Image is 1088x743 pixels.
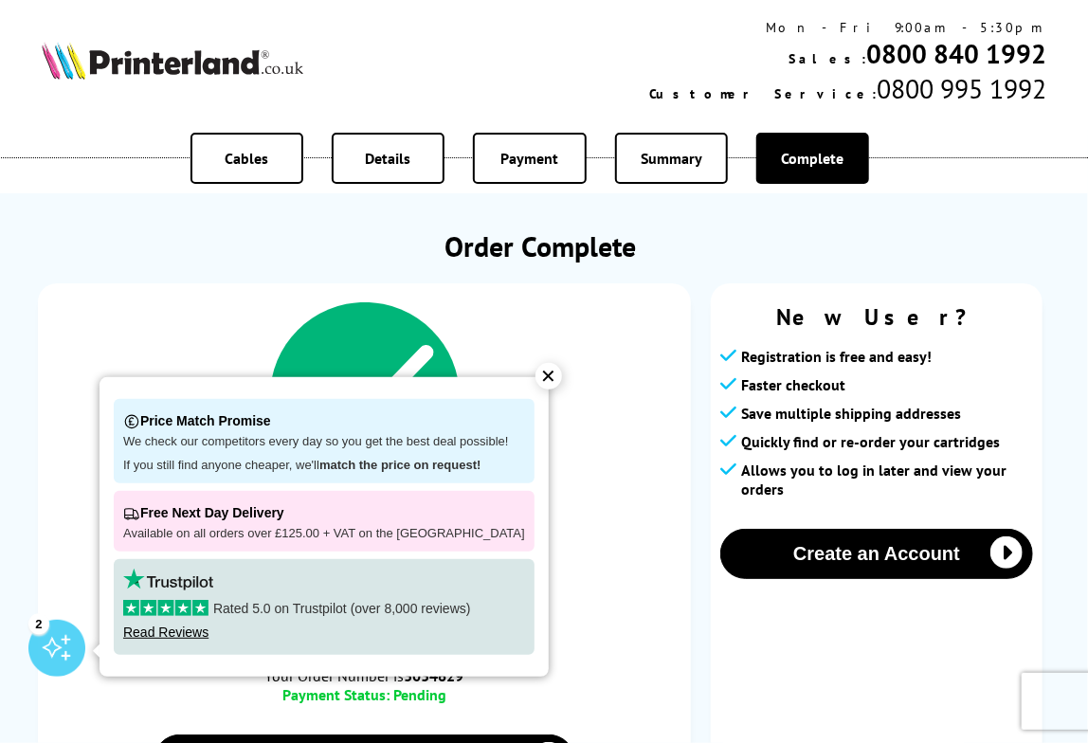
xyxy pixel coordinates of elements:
[123,600,209,616] img: stars-5.svg
[123,458,525,474] p: If you still find anyone cheaper, we'll
[649,19,1046,36] div: Mon - Fri 9:00am - 5:30pm
[42,42,303,79] img: Printerland Logo
[123,434,525,450] p: We check our competitors every day so you get the best deal possible!
[123,600,525,617] p: Rated 5.0 on Trustpilot (over 8,000 reviews)
[319,458,481,472] strong: match the price on request!
[38,227,1043,264] h1: Order Complete
[57,584,672,603] span: Your order has been received
[123,625,209,640] a: Read Reviews
[500,149,558,168] span: Payment
[741,432,1000,451] span: Quickly find or re-order your cartridges
[28,613,49,634] div: 2
[123,569,213,590] img: trustpilot rating
[741,404,961,423] span: Save multiple shipping addresses
[57,618,672,643] p: You will receive a confirmation email shortly.
[877,71,1046,106] span: 0800 995 1992
[741,461,1033,498] span: Allows you to log in later and view your orders
[782,149,844,168] span: Complete
[123,500,525,526] p: Free Next Day Delivery
[866,36,1046,71] a: 0800 840 1992
[57,492,672,553] span: Thank You!
[366,149,411,168] span: Details
[123,526,525,542] p: Available on all orders over £125.00 + VAT on the [GEOGRAPHIC_DATA]
[393,685,446,704] span: Pending
[649,85,877,102] span: Customer Service:
[225,149,268,168] span: Cables
[741,347,932,366] span: Registration is free and easy!
[741,375,845,394] span: Faster checkout
[535,363,562,390] div: ✕
[123,408,525,434] p: Price Match Promise
[720,529,1033,579] button: Create an Account
[282,685,390,704] span: Payment Status:
[641,149,702,168] span: Summary
[789,50,866,67] span: Sales:
[720,302,1033,332] span: New User?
